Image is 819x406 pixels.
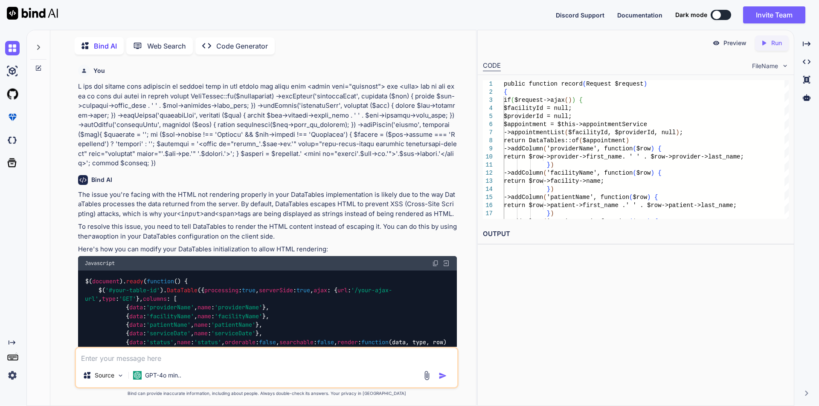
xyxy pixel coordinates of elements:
img: Bind AI [7,7,58,20]
div: 2 [483,88,493,96]
span: { [654,194,658,201]
span: 'providerName', function [546,145,633,152]
span: ; [679,129,682,136]
span: 'patientName', function [546,194,629,201]
span: ( [629,194,633,201]
p: Here's how you can modify your DataTables initialization to allow HTML rendering: [78,245,457,254]
span: $row [633,218,647,225]
p: The issue you're facing with the HTML not rendering properly in your DataTables implementation is... [78,190,457,219]
span: ( [579,137,582,144]
div: 17 [483,210,493,218]
span: 'serviceDate' [211,330,256,337]
div: 18 [483,218,493,226]
span: function [147,278,174,285]
div: 11 [483,161,493,169]
img: GPT-4o mini [133,371,142,380]
span: render [337,338,358,346]
span: processing [204,286,238,294]
span: ( [543,218,546,225]
span: $appointment [582,137,625,144]
div: 3 [483,96,493,104]
span: ) [651,145,654,152]
div: 6 [483,121,493,129]
span: ( [543,145,546,152]
button: Invite Team [743,6,805,23]
span: 'status' [146,338,174,346]
img: icon [439,371,447,380]
span: 'serviceDate', function [546,218,629,225]
span: ) [625,137,629,144]
span: 'providerName' [215,304,262,311]
span: data [129,321,143,328]
span: name [197,304,211,311]
span: '/your-ajax-url' [85,286,392,302]
img: attachment [422,371,432,380]
div: 1 [483,80,493,88]
div: 10 [483,153,493,161]
span: } [546,210,550,217]
div: CODE [483,61,501,71]
span: true [296,286,310,294]
span: 'status' [194,338,221,346]
div: 15 [483,193,493,202]
div: 9 [483,145,493,153]
p: Run [771,39,782,47]
img: preview [712,39,720,47]
div: 5 [483,112,493,121]
span: ) [550,210,554,217]
span: name [197,312,211,320]
span: ( [629,218,633,225]
span: { [654,218,658,225]
code: <input> [177,210,204,218]
img: Pick Models [117,372,124,379]
span: ) [651,170,654,176]
span: $row [636,145,651,152]
div: 4 [483,104,493,112]
p: To resolve this issue, you need to tell DataTables to render the HTML content instead of escaping... [78,222,457,241]
div: 13 [483,177,493,185]
span: ->addColumn [504,218,543,225]
span: . ' ' . $row->provider->last_name; [622,153,744,160]
span: ) [647,194,651,201]
span: Discord Support [556,12,604,19]
span: data [129,312,143,320]
div: 16 [483,202,493,210]
span: $facilityId, $providerId, null [568,129,676,136]
span: ->addColumn [504,170,543,176]
h6: You [93,66,105,75]
span: 'GET' [119,295,136,302]
span: { [579,97,582,104]
span: ) [550,161,554,168]
span: DataTable [167,286,197,294]
span: data, type, row [392,338,443,346]
span: ->addColumn [504,194,543,201]
span: 'patientName' [211,321,256,328]
p: Web Search [147,41,186,51]
span: FileName [752,62,778,70]
span: return DataTables::of [504,137,579,144]
span: ( [633,145,636,152]
span: $row [633,194,647,201]
img: chevron down [781,62,789,69]
span: url [337,286,348,294]
span: false [317,338,334,346]
span: '#your-table-id' [105,286,160,294]
p: Bind can provide inaccurate information, including about people. Always double-check its answers.... [75,390,459,397]
span: 'facilityName' [146,312,194,320]
span: if [504,97,511,104]
span: ' ' . $row->patient->last_name; [625,202,736,209]
span: $providerId = null; [504,113,572,120]
h2: OUTPUT [478,224,794,244]
span: { [658,145,661,152]
div: 12 [483,169,493,177]
span: ) [676,129,679,136]
span: data [129,338,143,346]
span: } [546,186,550,193]
span: true [242,286,256,294]
span: return $row->provider->first_name [504,153,622,160]
span: name [194,321,208,328]
span: ( [633,170,636,176]
span: ) [647,218,651,225]
img: darkCloudIdeIcon [5,133,20,147]
span: searchable [279,338,314,346]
